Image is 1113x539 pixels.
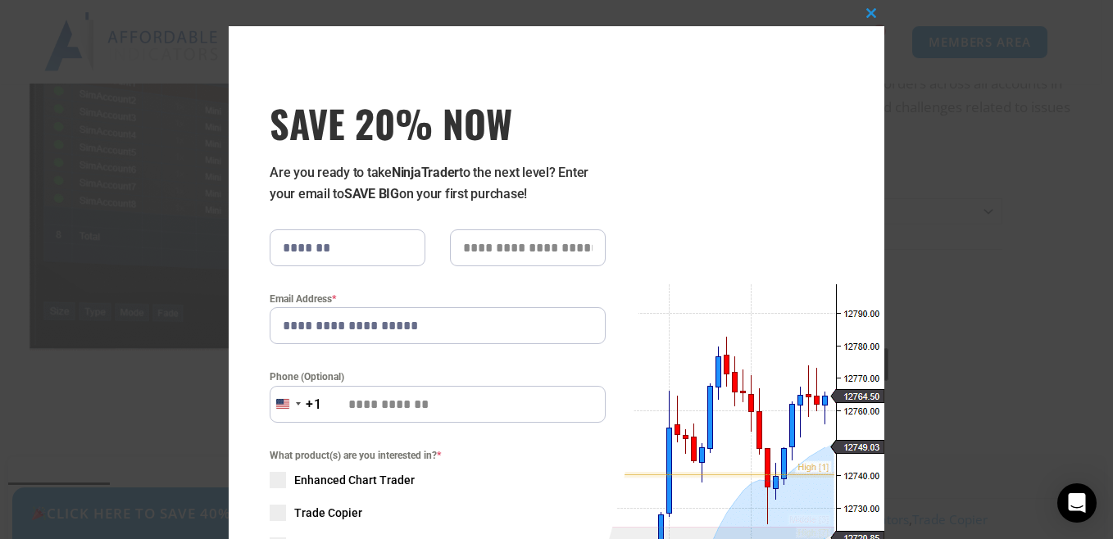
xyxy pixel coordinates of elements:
p: Are you ready to take to the next level? Enter your email to on your first purchase! [270,162,606,205]
span: What product(s) are you interested in? [270,447,606,464]
div: Open Intercom Messenger [1057,483,1097,523]
label: Email Address [270,291,606,307]
button: Selected country [270,386,322,423]
label: Trade Copier [270,505,606,521]
strong: SAVE BIG [344,186,399,202]
label: Enhanced Chart Trader [270,472,606,488]
label: Phone (Optional) [270,369,606,385]
div: +1 [306,394,322,415]
strong: NinjaTrader [392,165,459,180]
span: Enhanced Chart Trader [294,472,415,488]
span: Trade Copier [294,505,362,521]
span: SAVE 20% NOW [270,100,606,146]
